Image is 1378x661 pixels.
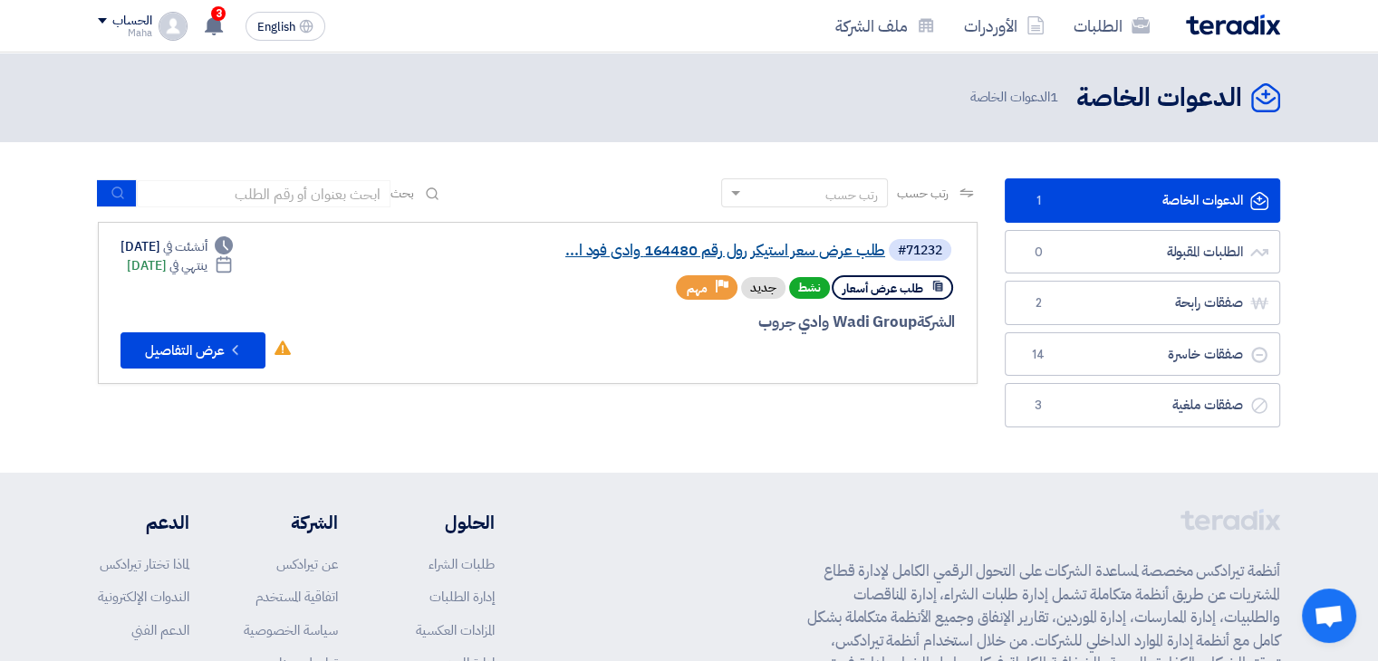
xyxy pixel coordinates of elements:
a: سياسة الخصوصية [244,620,338,640]
a: صفقات رابحة2 [1005,281,1280,325]
div: Wadi Group وادي جروب [519,311,955,334]
span: ينتهي في [169,256,207,275]
span: 3 [1027,397,1049,415]
li: الدعم [98,509,189,536]
span: 14 [1027,346,1049,364]
span: 0 [1027,244,1049,262]
a: لماذا تختار تيرادكس [100,554,189,574]
img: profile_test.png [159,12,188,41]
div: جديد [741,277,785,299]
a: الأوردرات [949,5,1059,47]
div: [DATE] [127,256,233,275]
span: الدعوات الخاصة [969,87,1062,108]
li: الحلول [392,509,495,536]
span: 1 [1050,87,1058,107]
div: [DATE] [120,237,233,256]
a: صفقات خاسرة14 [1005,332,1280,377]
span: English [257,21,295,34]
span: نشط [789,277,830,299]
a: الطلبات [1059,5,1164,47]
span: بحث [390,184,414,203]
span: 1 [1027,192,1049,210]
a: الطلبات المقبولة0 [1005,230,1280,274]
span: طلب عرض أسعار [843,280,923,297]
a: اتفاقية المستخدم [255,587,338,607]
a: الندوات الإلكترونية [98,587,189,607]
button: English [246,12,325,41]
div: الحساب [112,14,151,29]
div: رتب حسب [825,186,878,205]
span: الشركة [917,311,956,333]
a: ملف الشركة [821,5,949,47]
span: مهم [687,280,708,297]
div: Maha [98,28,151,38]
a: الدعوات الخاصة1 [1005,178,1280,223]
a: طلب عرض سعر استيكر رول رقم 164480 وادى فود ا... [523,243,885,259]
h2: الدعوات الخاصة [1076,81,1242,116]
a: إدارة الطلبات [429,587,495,607]
a: المزادات العكسية [416,620,495,640]
a: الدعم الفني [131,620,189,640]
a: صفقات ملغية3 [1005,383,1280,427]
a: عن تيرادكس [276,554,338,574]
span: أنشئت في [163,237,207,256]
span: 3 [211,6,226,21]
button: عرض التفاصيل [120,332,265,369]
span: 2 [1027,294,1049,312]
div: #71232 [898,244,942,257]
img: Teradix logo [1186,14,1280,35]
input: ابحث بعنوان أو رقم الطلب [137,180,390,207]
li: الشركة [244,509,338,536]
span: رتب حسب [897,184,949,203]
a: Open chat [1302,589,1356,643]
a: طلبات الشراء [429,554,495,574]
